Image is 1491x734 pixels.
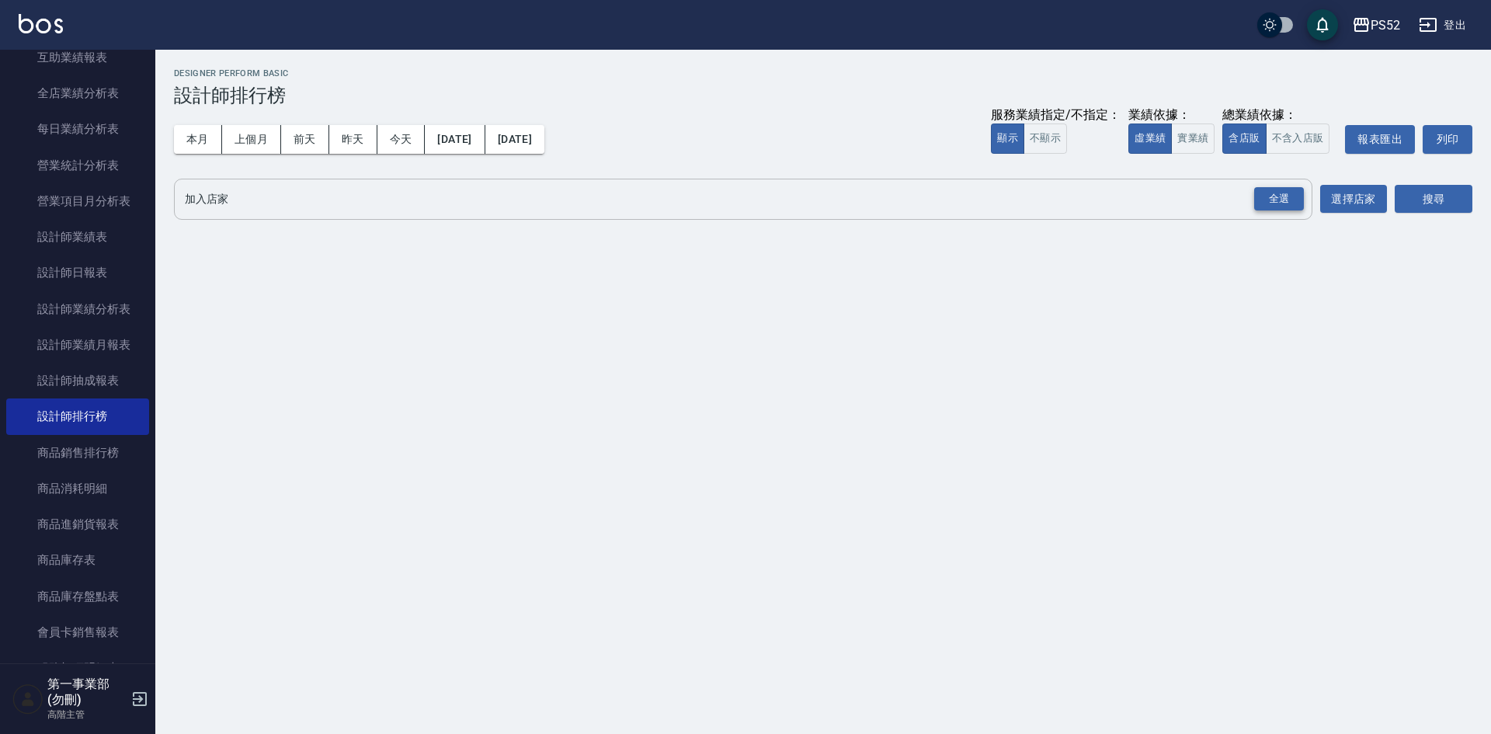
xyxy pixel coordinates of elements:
[1254,187,1304,211] div: 全選
[12,684,43,715] img: Person
[6,255,149,290] a: 設計師日報表
[47,708,127,722] p: 高階主管
[6,291,149,327] a: 設計師業績分析表
[1024,123,1067,154] button: 不顯示
[6,506,149,542] a: 商品進銷貨報表
[1320,185,1387,214] button: 選擇店家
[1423,125,1472,154] button: 列印
[1222,107,1337,123] div: 總業績依據：
[6,650,149,686] a: 服務扣項明細表
[1345,125,1415,154] button: 報表匯出
[329,125,377,154] button: 昨天
[1266,123,1330,154] button: 不含入店販
[6,183,149,219] a: 營業項目月分析表
[19,14,63,33] img: Logo
[6,75,149,111] a: 全店業績分析表
[281,125,329,154] button: 前天
[47,677,127,708] h5: 第一事業部 (勿刪)
[174,68,1472,78] h2: Designer Perform Basic
[1346,9,1406,41] button: PS52
[1307,9,1338,40] button: save
[6,579,149,614] a: 商品庫存盤點表
[6,111,149,147] a: 每日業績分析表
[6,327,149,363] a: 設計師業績月報表
[1395,185,1472,214] button: 搜尋
[6,435,149,471] a: 商品銷售排行榜
[6,471,149,506] a: 商品消耗明細
[6,219,149,255] a: 設計師業績表
[991,107,1121,123] div: 服務業績指定/不指定：
[1371,16,1400,35] div: PS52
[991,123,1024,154] button: 顯示
[6,363,149,398] a: 設計師抽成報表
[6,398,149,434] a: 設計師排行榜
[6,542,149,578] a: 商品庫存表
[6,148,149,183] a: 營業統計分析表
[1128,123,1172,154] button: 虛業績
[1171,123,1215,154] button: 實業績
[485,125,544,154] button: [DATE]
[174,125,222,154] button: 本月
[1222,123,1266,154] button: 含店販
[6,614,149,650] a: 會員卡銷售報表
[6,40,149,75] a: 互助業績報表
[1128,107,1215,123] div: 業績依據：
[425,125,485,154] button: [DATE]
[377,125,426,154] button: 今天
[1251,184,1307,214] button: Open
[1413,11,1472,40] button: 登出
[181,186,1282,213] input: 店家名稱
[174,85,1472,106] h3: 設計師排行榜
[222,125,281,154] button: 上個月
